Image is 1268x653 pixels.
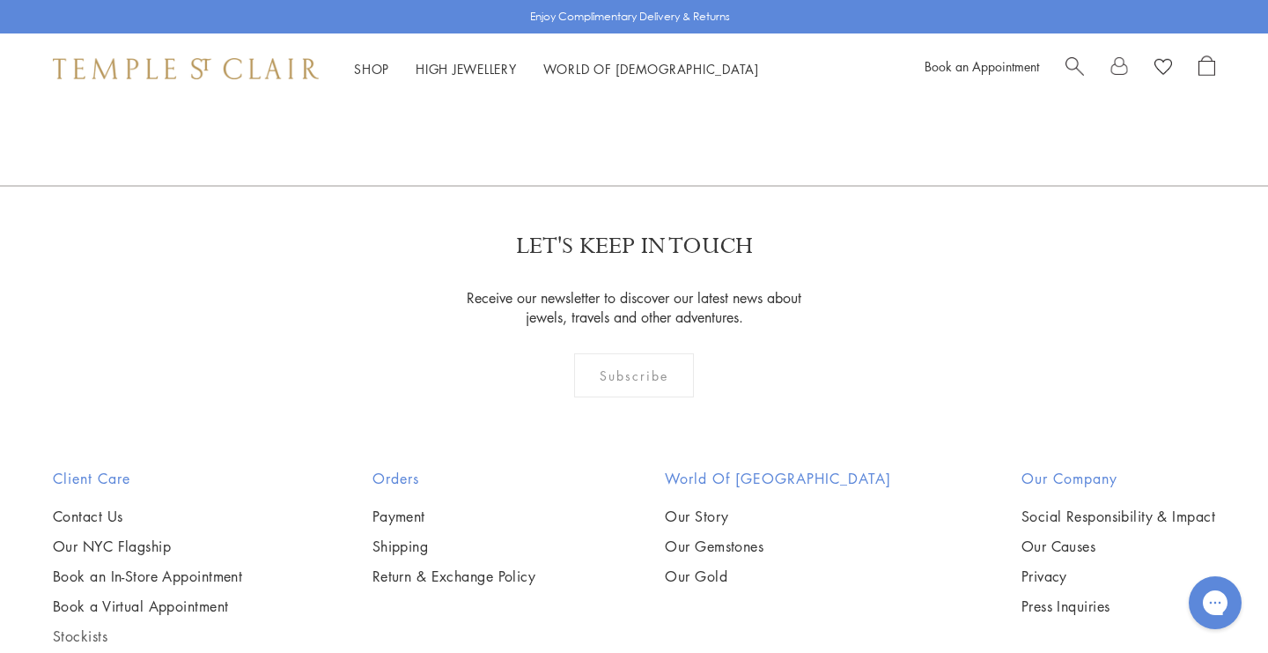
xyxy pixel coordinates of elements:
[53,537,242,556] a: Our NYC Flagship
[925,57,1039,75] a: Book an Appointment
[372,567,536,586] a: Return & Exchange Policy
[53,58,319,79] img: Temple St. Clair
[1021,507,1215,526] a: Social Responsibility & Impact
[665,537,891,556] a: Our Gemstones
[354,58,759,80] nav: Main navigation
[372,537,536,556] a: Shipping
[53,627,242,646] a: Stockists
[665,507,891,526] a: Our Story
[543,60,759,78] a: World of [DEMOGRAPHIC_DATA]World of [DEMOGRAPHIC_DATA]
[53,597,242,616] a: Book a Virtual Appointment
[1021,567,1215,586] a: Privacy
[53,468,242,489] h2: Client Care
[53,507,242,526] a: Contact Us
[1180,570,1250,635] iframe: Gorgias live chat messenger
[456,288,813,327] p: Receive our newsletter to discover our latest news about jewels, travels and other adventures.
[574,353,695,397] div: Subscribe
[1021,597,1215,616] a: Press Inquiries
[1021,537,1215,556] a: Our Causes
[354,60,389,78] a: ShopShop
[372,507,536,526] a: Payment
[1198,56,1215,82] a: Open Shopping Bag
[665,468,891,489] h2: World of [GEOGRAPHIC_DATA]
[372,468,536,489] h2: Orders
[1065,56,1084,82] a: Search
[665,567,891,586] a: Our Gold
[53,567,242,586] a: Book an In-Store Appointment
[416,60,517,78] a: High JewelleryHigh Jewellery
[530,8,730,26] p: Enjoy Complimentary Delivery & Returns
[1021,468,1215,489] h2: Our Company
[1154,56,1172,82] a: View Wishlist
[516,231,753,262] p: LET'S KEEP IN TOUCH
